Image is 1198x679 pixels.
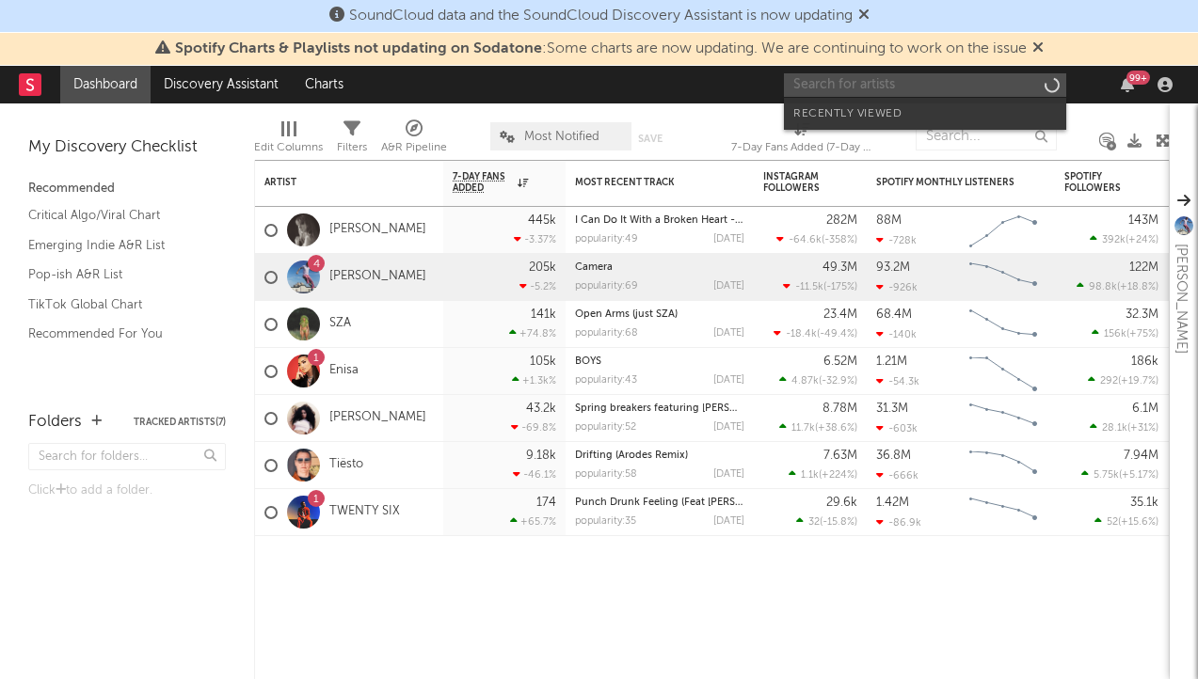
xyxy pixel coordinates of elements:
[1081,468,1158,481] div: ( )
[876,234,917,246] div: -728k
[528,214,556,227] div: 445k
[381,113,447,167] div: A&R Pipeline
[337,113,367,167] div: Filters
[961,442,1046,489] svg: Chart title
[876,308,912,321] div: 68.4M
[784,73,1066,97] input: Search for artists
[876,328,917,340] div: -140k
[292,66,357,103] a: Charts
[575,234,638,245] div: popularity: 49
[858,8,870,24] span: Dismiss
[575,309,744,320] div: Open Arms (just SZA)
[713,281,744,292] div: [DATE]
[575,262,613,273] a: Camera
[1128,235,1156,245] span: +24 %
[28,205,207,226] a: Critical Algo/Viral Chart
[876,422,918,434] div: -603k
[1132,403,1158,415] div: 6.1M
[134,418,226,427] button: Tracked Artists(7)
[575,450,744,461] div: Drifting (Arodes Remix)
[786,329,817,339] span: -18.4k
[575,356,744,367] div: BOYS
[876,469,918,482] div: -666k
[713,422,744,433] div: [DATE]
[793,103,1057,125] div: Recently Viewed
[776,233,857,245] div: ( )
[1120,282,1156,292] span: +18.8 %
[1121,376,1156,387] span: +19.7 %
[1129,261,1158,274] div: 122M
[713,328,744,339] div: [DATE]
[961,348,1046,395] svg: Chart title
[264,177,406,188] div: Artist
[28,136,226,159] div: My Discovery Checklist
[575,309,678,320] a: Open Arms (just SZA)
[791,376,819,387] span: 4.87k
[1102,235,1126,245] span: 392k
[349,8,853,24] span: SoundCloud data and the SoundCloud Discovery Assistant is now updating
[801,470,819,481] span: 1.1k
[575,497,744,508] div: Punch Drunk Feeling (Feat david hugo)
[530,355,556,368] div: 105k
[1092,327,1158,339] div: ( )
[28,178,226,200] div: Recommended
[1090,233,1158,245] div: ( )
[575,516,636,527] div: popularity: 35
[526,450,556,462] div: 9.18k
[822,470,855,481] span: +224 %
[713,469,744,480] div: [DATE]
[796,515,857,528] div: ( )
[575,177,716,188] div: Most Recent Track
[731,113,872,167] div: 7-Day Fans Added (7-Day Fans Added)
[329,504,400,520] a: TWENTY SIX
[876,450,911,462] div: 36.8M
[1128,214,1158,227] div: 143M
[826,282,855,292] span: -175 %
[1088,374,1158,387] div: ( )
[826,497,857,509] div: 29.6k
[28,235,207,256] a: Emerging Indie A&R List
[1126,308,1158,321] div: 32.3M
[1100,376,1118,387] span: 292
[329,269,426,285] a: [PERSON_NAME]
[575,262,744,273] div: Camera
[1107,517,1118,528] span: 52
[826,214,857,227] div: 282M
[795,282,823,292] span: -11.5k
[779,421,857,434] div: ( )
[818,423,855,434] span: +38.6 %
[512,374,556,387] div: +1.3k %
[876,516,921,529] div: -86.9k
[151,66,292,103] a: Discovery Assistant
[575,356,601,367] a: BOYS
[329,222,426,238] a: [PERSON_NAME]
[526,403,556,415] div: 43.2k
[536,497,556,509] div: 174
[961,207,1046,254] svg: Chart title
[510,515,556,528] div: +65.7 %
[1094,470,1119,481] span: 5.75k
[575,328,638,339] div: popularity: 68
[329,316,351,332] a: SZA
[823,308,857,321] div: 23.4M
[531,308,556,321] div: 141k
[1124,450,1158,462] div: 7.94M
[783,280,857,292] div: ( )
[1089,282,1117,292] span: 98.8k
[808,517,820,528] span: 32
[916,122,1057,150] input: Search...
[575,403,784,414] a: Spring breakers featuring [PERSON_NAME]
[254,113,323,167] div: Edit Columns
[28,294,207,315] a: TikTok Global Chart
[575,422,636,433] div: popularity: 52
[453,171,513,194] span: 7-Day Fans Added
[1077,280,1158,292] div: ( )
[175,41,1027,56] span: : Some charts are now updating. We are continuing to work on the issue
[509,327,556,339] div: +74.8 %
[876,355,907,368] div: 1.21M
[329,457,363,473] a: Tiësto
[820,329,855,339] span: -49.4 %
[961,489,1046,536] svg: Chart title
[1121,517,1156,528] span: +15.6 %
[824,235,855,245] span: -358 %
